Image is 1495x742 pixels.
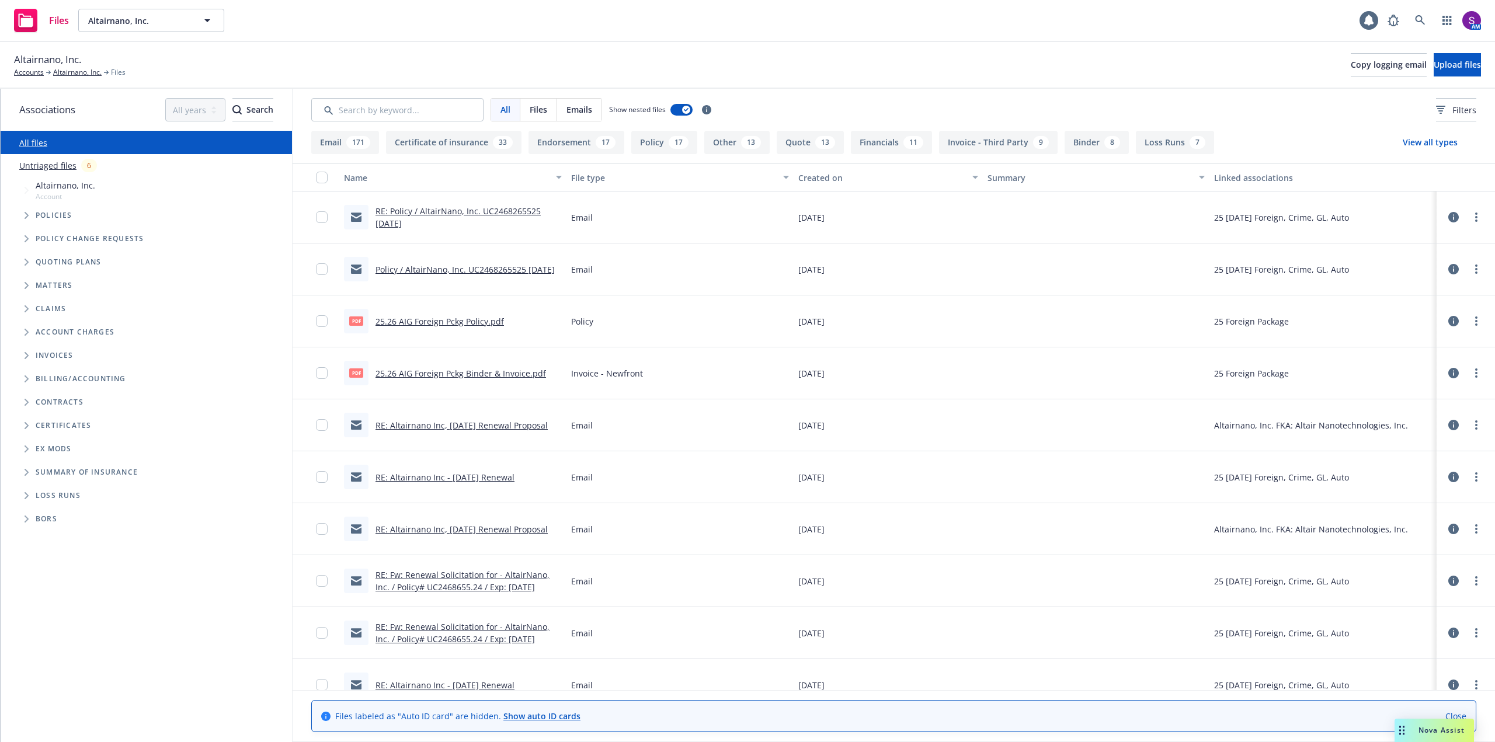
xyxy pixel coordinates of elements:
span: Quoting plans [36,259,102,266]
span: Policies [36,212,72,219]
a: more [1469,366,1483,380]
a: Report a Bug [1382,9,1405,32]
span: Account [36,191,95,201]
a: more [1469,262,1483,276]
span: pdf [349,368,363,377]
a: RE: Fw: Renewal Solicitation for - AltairNano, Inc. / Policy# UC2468655.24 / Exp: [DATE] [376,569,550,593]
span: [DATE] [798,211,825,224]
div: File type [571,172,776,184]
button: Upload files [1434,53,1481,76]
span: Certificates [36,422,91,429]
button: View all types [1384,131,1476,154]
a: Untriaged files [19,159,77,172]
span: Billing/Accounting [36,375,126,382]
input: Search by keyword... [311,98,484,121]
input: Toggle Row Selected [316,367,328,379]
div: 6 [81,159,97,172]
div: 25 [DATE] Foreign, Crime, GL, Auto [1214,263,1349,276]
span: Email [571,419,593,431]
div: 25 [DATE] Foreign, Crime, GL, Auto [1214,627,1349,639]
svg: Search [232,105,242,114]
a: Policy / AltairNano, Inc. UC2468265525 [DATE] [376,264,555,275]
div: Linked associations [1214,172,1432,184]
button: Endorsement [529,131,624,154]
input: Toggle Row Selected [316,679,328,691]
div: Drag to move [1395,719,1409,742]
div: 13 [815,136,835,149]
span: Email [571,679,593,691]
button: Other [704,131,770,154]
button: Binder [1065,131,1129,154]
div: 25 [DATE] Foreign, Crime, GL, Auto [1214,575,1349,587]
button: Nova Assist [1395,719,1474,742]
span: Filters [1436,104,1476,116]
div: 11 [903,136,923,149]
div: 17 [596,136,616,149]
a: Switch app [1435,9,1459,32]
span: Loss Runs [36,492,81,499]
a: more [1469,574,1483,588]
span: Contracts [36,399,84,406]
input: Toggle Row Selected [316,211,328,223]
span: Altairnano, Inc. [14,52,81,67]
input: Toggle Row Selected [316,575,328,587]
div: 9 [1033,136,1049,149]
span: Filters [1452,104,1476,116]
span: Ex Mods [36,445,71,452]
div: 13 [741,136,761,149]
button: Linked associations [1209,163,1437,191]
div: Name [344,172,549,184]
div: Altairnano, Inc. FKA: Altair Nanotechnologies, Inc. [1214,419,1408,431]
button: Invoice - Third Party [939,131,1058,154]
a: RE: Altairnano Inc - [DATE] Renewal [376,472,514,483]
span: Upload files [1434,59,1481,70]
button: Email [311,131,379,154]
a: Show auto ID cards [503,710,580,722]
input: Toggle Row Selected [316,315,328,327]
a: RE: Altairnano Inc - [DATE] Renewal [376,680,514,691]
a: Search [1409,9,1432,32]
a: more [1469,678,1483,692]
a: RE: Altairnano Inc, [DATE] Renewal Proposal [376,524,548,535]
button: Certificate of insurance [386,131,521,154]
a: more [1469,626,1483,640]
span: Email [571,263,593,276]
span: [DATE] [798,627,825,639]
div: Created on [798,172,965,184]
a: Files [9,4,74,37]
div: 25 Foreign Package [1214,315,1289,328]
span: [DATE] [798,575,825,587]
button: File type [566,163,794,191]
div: 25 Foreign Package [1214,367,1289,379]
span: Altairnano, Inc. [36,179,95,191]
button: Filters [1436,98,1476,121]
a: RE: Policy / AltairNano, Inc. UC2468265525 [DATE] [376,205,541,229]
span: [DATE] [798,367,825,379]
span: Invoice - Newfront [571,367,643,379]
a: more [1469,470,1483,484]
span: Policy [571,315,593,328]
input: Select all [316,172,328,183]
span: Email [571,575,593,587]
a: RE: Altairnano Inc, [DATE] Renewal Proposal [376,420,548,431]
button: Created on [794,163,983,191]
span: Email [571,627,593,639]
a: Close [1445,710,1466,722]
div: 7 [1190,136,1205,149]
span: Emails [566,103,592,116]
span: Files labeled as "Auto ID card" are hidden. [335,710,580,722]
span: Files [111,67,126,78]
button: Name [339,163,566,191]
input: Toggle Row Selected [316,263,328,275]
span: Invoices [36,352,74,359]
div: Folder Tree Example [1,367,292,531]
span: Altairnano, Inc. [88,15,189,27]
input: Toggle Row Selected [316,523,328,535]
span: Email [571,471,593,483]
span: [DATE] [798,315,825,328]
button: Copy logging email [1351,53,1427,76]
button: Loss Runs [1136,131,1214,154]
input: Toggle Row Selected [316,419,328,431]
button: SearchSearch [232,98,273,121]
button: Policy [631,131,697,154]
